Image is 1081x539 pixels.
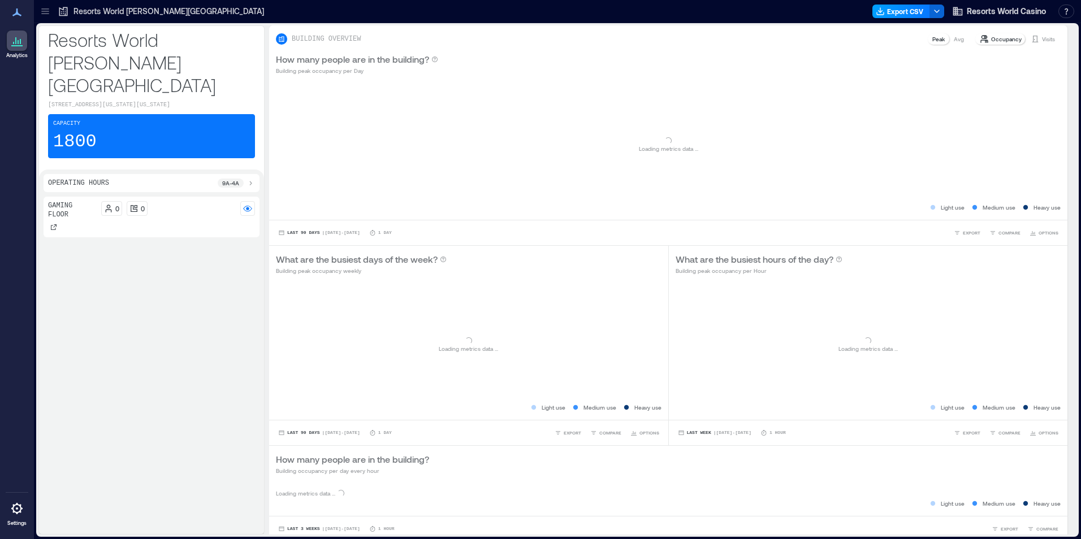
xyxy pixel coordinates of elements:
[276,266,447,275] p: Building peak occupancy weekly
[967,6,1046,17] span: Resorts World Casino
[989,523,1021,534] button: EXPORT
[552,427,583,438] button: EXPORT
[998,229,1021,236] span: COMPARE
[1027,427,1061,438] button: OPTIONS
[48,201,97,219] p: Gaming Floor
[676,253,833,266] p: What are the busiest hours of the day?
[1001,525,1018,532] span: EXPORT
[634,403,661,412] p: Heavy use
[963,429,980,436] span: EXPORT
[941,499,965,508] p: Light use
[963,229,980,236] span: EXPORT
[222,179,239,188] p: 9a - 4a
[48,28,255,96] p: Resorts World [PERSON_NAME][GEOGRAPHIC_DATA]
[952,427,983,438] button: EXPORT
[53,131,97,153] p: 1800
[3,495,31,530] a: Settings
[983,203,1015,212] p: Medium use
[7,520,27,527] p: Settings
[6,52,28,59] p: Analytics
[276,427,362,438] button: Last 90 Days |[DATE]-[DATE]
[1034,499,1061,508] p: Heavy use
[276,453,429,466] p: How many people are in the building?
[378,429,392,436] p: 1 Day
[872,5,930,18] button: Export CSV
[1034,403,1061,412] p: Heavy use
[998,429,1021,436] span: COMPARE
[276,466,429,475] p: Building occupancy per day every hour
[276,227,362,238] button: Last 90 Days |[DATE]-[DATE]
[1039,229,1058,236] span: OPTIONS
[949,2,1049,20] button: Resorts World Casino
[564,429,581,436] span: EXPORT
[983,499,1015,508] p: Medium use
[276,523,362,534] button: Last 3 Weeks |[DATE]-[DATE]
[952,227,983,238] button: EXPORT
[542,403,565,412] p: Light use
[276,489,335,498] p: Loading metrics data ...
[983,403,1015,412] p: Medium use
[628,427,661,438] button: OPTIONS
[987,227,1023,238] button: COMPARE
[53,119,80,128] p: Capacity
[141,204,145,213] p: 0
[73,6,264,17] p: Resorts World [PERSON_NAME][GEOGRAPHIC_DATA]
[1027,227,1061,238] button: OPTIONS
[1036,525,1058,532] span: COMPARE
[276,53,429,66] p: How many people are in the building?
[639,429,659,436] span: OPTIONS
[3,27,31,62] a: Analytics
[1039,429,1058,436] span: OPTIONS
[588,427,624,438] button: COMPARE
[292,34,361,44] p: BUILDING OVERVIEW
[838,344,898,353] p: Loading metrics data ...
[276,253,438,266] p: What are the busiest days of the week?
[932,34,945,44] p: Peak
[583,403,616,412] p: Medium use
[378,229,392,236] p: 1 Day
[941,203,965,212] p: Light use
[276,66,438,75] p: Building peak occupancy per Day
[1034,203,1061,212] p: Heavy use
[1025,523,1061,534] button: COMPARE
[676,427,754,438] button: Last Week |[DATE]-[DATE]
[941,403,965,412] p: Light use
[599,429,621,436] span: COMPARE
[639,144,698,153] p: Loading metrics data ...
[115,204,119,213] p: 0
[48,101,255,110] p: [STREET_ADDRESS][US_STATE][US_STATE]
[991,34,1022,44] p: Occupancy
[676,266,842,275] p: Building peak occupancy per Hour
[954,34,964,44] p: Avg
[439,344,498,353] p: Loading metrics data ...
[987,427,1023,438] button: COMPARE
[769,429,786,436] p: 1 Hour
[378,525,395,532] p: 1 Hour
[48,179,109,188] p: Operating Hours
[1042,34,1055,44] p: Visits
